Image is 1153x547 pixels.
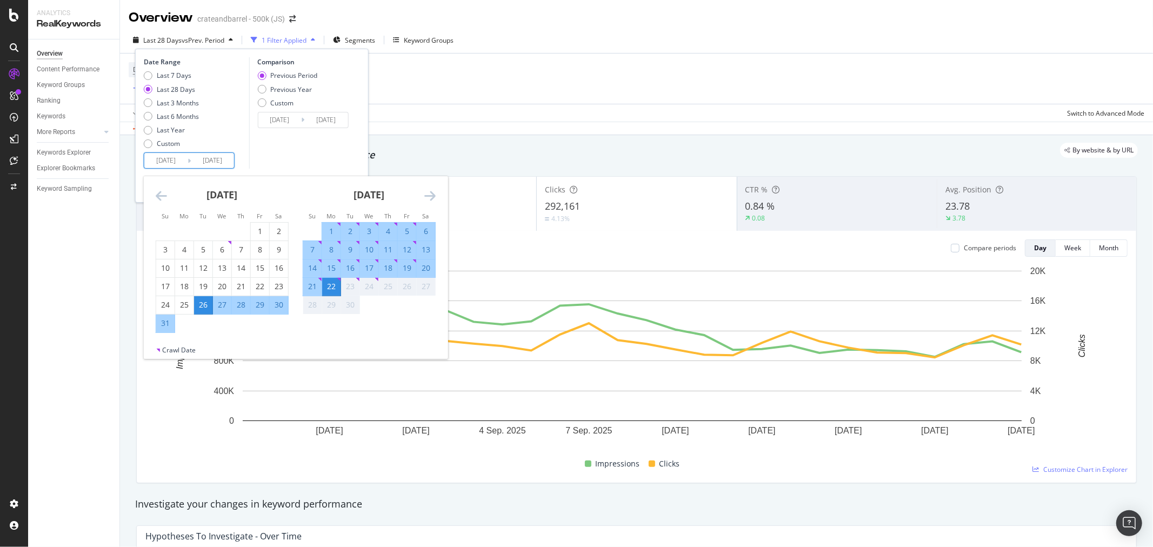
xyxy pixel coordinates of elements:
[251,226,269,237] div: 1
[322,281,341,292] div: 22
[1063,104,1144,122] button: Switch to Advanced Mode
[162,345,196,355] div: Crawl Date
[1043,465,1128,474] span: Customize Chart in Explorer
[144,112,199,121] div: Last 6 Months
[144,85,199,94] div: Last 28 Days
[322,244,341,255] div: 8
[1008,426,1035,436] text: [DATE]
[213,299,231,310] div: 27
[212,277,231,296] td: Choose Wednesday, August 20, 2025 as your check-in date. It’s available.
[250,241,269,259] td: Choose Friday, August 8, 2025 as your check-in date. It’s available.
[378,277,397,296] td: Not available. Thursday, September 25, 2025
[156,259,175,277] td: Choose Sunday, August 10, 2025 as your check-in date. It’s available.
[479,426,525,436] text: 4 Sep. 2025
[231,277,250,296] td: Choose Thursday, August 21, 2025 as your check-in date. It’s available.
[175,299,194,310] div: 25
[37,183,92,195] div: Keyword Sampling
[144,153,188,168] input: Start Date
[232,281,250,292] div: 21
[270,281,288,292] div: 23
[143,36,182,45] span: Last 28 Days
[179,212,189,220] small: Mo
[322,241,341,259] td: Selected. Monday, September 8, 2025
[360,263,378,273] div: 17
[322,259,341,277] td: Selected. Monday, September 15, 2025
[416,241,435,259] td: Selected. Saturday, September 13, 2025
[359,277,378,296] td: Not available. Wednesday, September 24, 2025
[194,299,212,310] div: 26
[416,222,435,241] td: Selected. Saturday, September 6, 2025
[417,244,435,255] div: 13
[341,299,359,310] div: 30
[359,241,378,259] td: Selected. Wednesday, September 10, 2025
[1030,326,1046,336] text: 12K
[270,226,288,237] div: 2
[397,277,416,296] td: Not available. Friday, September 26, 2025
[417,263,435,273] div: 20
[162,212,169,220] small: Su
[341,241,359,259] td: Selected. Tuesday, September 9, 2025
[156,299,175,310] div: 24
[378,259,397,277] td: Selected. Thursday, September 18, 2025
[303,263,322,273] div: 14
[156,277,175,296] td: Choose Sunday, August 17, 2025 as your check-in date. It’s available.
[157,139,180,148] div: Custom
[1034,243,1047,252] div: Day
[37,163,112,174] a: Explorer Bookmarks
[251,281,269,292] div: 22
[545,199,580,212] span: 292,161
[129,9,193,27] div: Overview
[175,281,194,292] div: 18
[359,222,378,241] td: Selected. Wednesday, September 3, 2025
[1067,109,1144,118] div: Switch to Advanced Mode
[270,85,312,94] div: Previous Year
[1078,335,1087,358] text: Clicks
[322,277,341,296] td: Selected as end date. Monday, September 22, 2025
[156,244,175,255] div: 3
[1064,243,1081,252] div: Week
[359,259,378,277] td: Selected. Wednesday, September 17, 2025
[257,71,317,80] div: Previous Period
[398,244,416,255] div: 12
[231,296,250,314] td: Selected. Thursday, August 28, 2025
[545,217,549,221] img: Equal
[748,426,775,436] text: [DATE]
[316,426,343,436] text: [DATE]
[270,244,288,255] div: 9
[360,226,378,237] div: 3
[322,299,341,310] div: 29
[322,222,341,241] td: Selected. Monday, September 1, 2025
[379,263,397,273] div: 18
[270,263,288,273] div: 16
[175,241,194,259] td: Choose Monday, August 4, 2025 as your check-in date. It’s available.
[565,426,612,436] text: 7 Sep. 2025
[135,497,1138,511] div: Investigate your changes in keyword performance
[37,126,75,138] div: More Reports
[424,189,436,203] div: Move forward to switch to the next month.
[270,299,288,310] div: 30
[341,281,359,292] div: 23
[269,296,288,314] td: Selected. Saturday, August 30, 2025
[37,95,61,106] div: Ranking
[37,64,112,75] a: Content Performance
[289,15,296,23] div: arrow-right-arrow-left
[194,281,212,292] div: 19
[37,147,112,158] a: Keywords Explorer
[270,71,317,80] div: Previous Period
[545,184,565,195] span: Clicks
[341,222,359,241] td: Selected. Tuesday, September 2, 2025
[213,244,231,255] div: 6
[156,314,175,332] td: Selected. Sunday, August 31, 2025
[303,259,322,277] td: Selected. Sunday, September 14, 2025
[378,241,397,259] td: Selected. Thursday, September 11, 2025
[217,212,226,220] small: We
[237,212,244,220] small: Th
[157,125,185,135] div: Last Year
[156,189,167,203] div: Move backward to switch to the previous month.
[662,426,689,436] text: [DATE]
[175,277,194,296] td: Choose Monday, August 18, 2025 as your check-in date. It’s available.
[250,277,269,296] td: Choose Friday, August 22, 2025 as your check-in date. It’s available.
[231,259,250,277] td: Choose Thursday, August 14, 2025 as your check-in date. It’s available.
[416,277,435,296] td: Not available. Saturday, September 27, 2025
[194,241,212,259] td: Choose Tuesday, August 5, 2025 as your check-in date. It’s available.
